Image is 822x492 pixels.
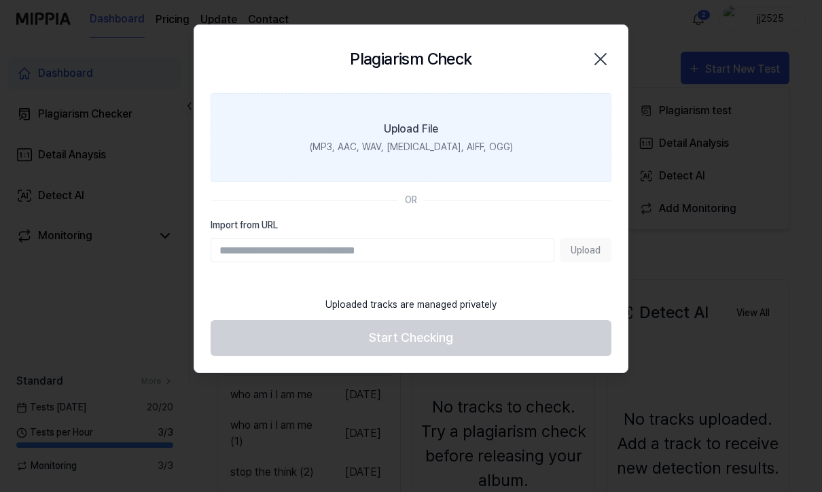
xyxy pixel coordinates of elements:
[317,289,505,320] div: Uploaded tracks are managed privately
[350,47,471,71] h2: Plagiarism Check
[211,218,611,232] label: Import from URL
[310,140,513,154] div: (MP3, AAC, WAV, [MEDICAL_DATA], AIFF, OGG)
[384,121,438,137] div: Upload File
[405,193,417,207] div: OR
